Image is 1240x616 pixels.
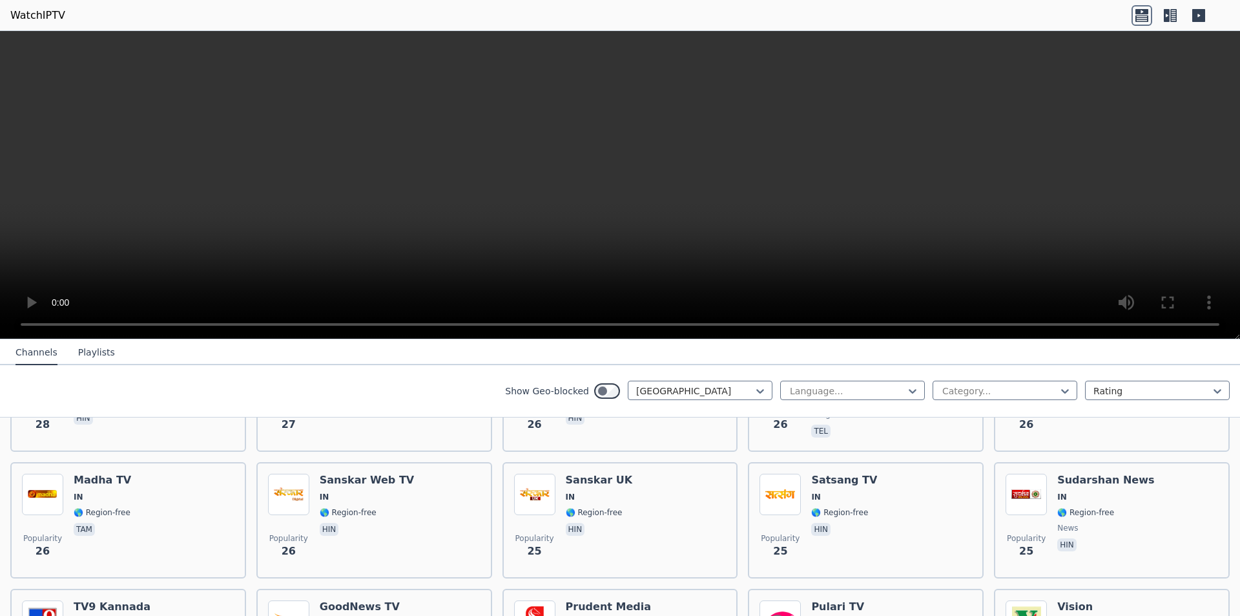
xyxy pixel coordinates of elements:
span: 🌎 Region-free [566,507,623,518]
span: IN [74,492,83,502]
span: 26 [1019,417,1033,432]
span: Popularity [23,533,62,544]
span: 🌎 Region-free [811,507,868,518]
span: 🌎 Region-free [1057,507,1114,518]
span: Popularity [269,533,308,544]
p: hin [320,523,339,536]
span: Popularity [1007,533,1046,544]
button: Channels [15,341,57,365]
span: 26 [773,417,787,432]
span: 28 [36,417,50,432]
p: tam [74,523,95,536]
a: WatchIPTV [10,8,65,23]
img: Sanskar UK [514,474,555,515]
h6: Madha TV [74,474,131,487]
img: Sanskar Web TV [268,474,309,515]
span: IN [320,492,329,502]
h6: Prudent Media [566,600,651,613]
span: 🌎 Region-free [320,507,377,518]
span: 25 [527,544,541,559]
h6: Satsang TV [811,474,877,487]
h6: Sanskar UK [566,474,633,487]
h6: Sanskar Web TV [320,474,414,487]
span: IN [811,492,821,502]
p: hin [1057,538,1077,551]
span: 26 [282,544,296,559]
span: 27 [282,417,296,432]
p: hin [566,412,585,425]
span: IN [566,492,575,502]
img: Madha TV [22,474,63,515]
p: tel [811,425,831,438]
h6: Sudarshan News [1057,474,1154,487]
p: hin [566,523,585,536]
span: 26 [36,544,50,559]
h6: TV9 Kannada [74,600,150,613]
span: 🌎 Region-free [74,507,130,518]
span: Popularity [515,533,554,544]
span: news [1057,523,1078,533]
span: Popularity [761,533,800,544]
h6: Vision [1057,600,1114,613]
button: Playlists [78,341,115,365]
label: Show Geo-blocked [505,385,589,398]
p: hin [811,523,831,536]
p: hin [74,412,93,425]
img: Satsang TV [759,474,801,515]
span: 26 [527,417,541,432]
h6: Pulari TV [811,600,868,613]
span: 25 [773,544,787,559]
img: Sudarshan News [1006,474,1047,515]
span: 25 [1019,544,1033,559]
span: IN [1057,492,1067,502]
h6: GoodNews TV [320,600,400,613]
